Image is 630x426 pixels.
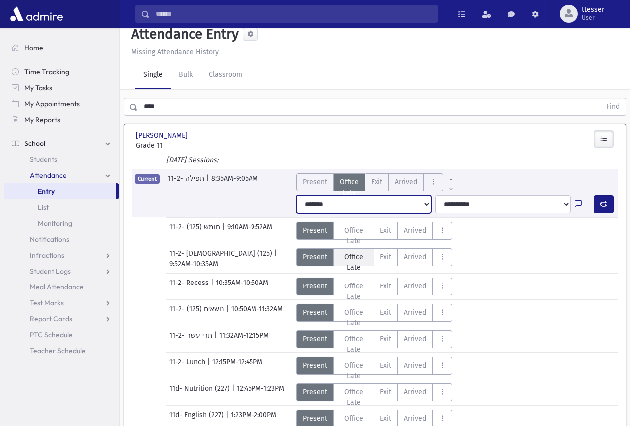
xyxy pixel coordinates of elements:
div: AttTypes [296,304,453,322]
div: AttTypes [296,222,453,240]
div: AttTypes [296,248,453,266]
a: List [4,199,119,215]
a: Attendance [4,167,119,183]
h5: Attendance Entry [127,26,239,43]
span: Present [303,307,327,318]
div: AttTypes [296,278,453,295]
span: My Appointments [24,99,80,108]
span: Test Marks [30,298,64,307]
a: Report Cards [4,311,119,327]
span: Current [135,174,160,184]
span: Arrived [404,387,426,397]
span: List [38,203,49,212]
span: Office Late [340,307,368,328]
span: Office Late [340,281,368,302]
a: Home [4,40,119,56]
span: 12:15PM-12:45PM [212,357,262,375]
div: AttTypes [296,173,459,191]
span: Arrived [404,281,426,291]
span: Present [303,387,327,397]
span: Teacher Schedule [30,346,86,355]
span: 11-2- [DEMOGRAPHIC_DATA] (125) [169,248,274,259]
span: | [274,248,279,259]
span: Office Late [340,252,368,273]
a: Meal Attendance [4,279,119,295]
span: Arrived [404,360,426,371]
i: [DATE] Sessions: [166,156,218,164]
span: Exit [380,307,391,318]
span: Grade 11 [136,141,207,151]
span: Present [303,360,327,371]
span: Present [303,413,327,424]
span: | [232,383,237,401]
u: Missing Attendance History [131,48,219,56]
span: | [222,222,227,240]
span: Present [303,281,327,291]
span: Exit [380,281,391,291]
button: Find [600,98,626,115]
a: Bulk [171,61,201,89]
span: Arrived [404,307,426,318]
span: My Reports [24,115,60,124]
span: Exit [380,225,391,236]
a: Single [135,61,171,89]
span: [PERSON_NAME] [136,130,190,141]
a: All Prior [443,173,459,181]
a: Classroom [201,61,250,89]
span: Present [303,252,327,262]
span: Present [303,225,327,236]
span: 9:52AM-10:35AM [169,259,218,269]
span: 11:32AM-12:15PM [219,330,269,348]
span: Arrived [404,225,426,236]
span: Arrived [404,334,426,344]
a: Missing Attendance History [127,48,219,56]
span: Infractions [30,251,64,260]
span: Exit [380,334,391,344]
span: 11-2- Lunch [169,357,207,375]
a: Entry [4,183,116,199]
span: 11-2- חומש (125) [169,222,222,240]
span: 10:35AM-10:50AM [216,278,268,295]
span: 11-2- Recess [169,278,211,295]
span: Notifications [30,235,69,244]
div: AttTypes [296,357,453,375]
span: Present [303,334,327,344]
img: AdmirePro [8,4,65,24]
a: Student Logs [4,263,119,279]
span: 10:50AM-11:32AM [231,304,283,322]
a: Infractions [4,247,119,263]
span: | [206,173,211,191]
a: Notifications [4,231,119,247]
span: Exit [380,252,391,262]
a: Students [4,151,119,167]
a: Monitoring [4,215,119,231]
span: | [214,330,219,348]
span: Office Late [340,334,368,355]
span: Monitoring [38,219,72,228]
span: User [582,14,604,22]
span: Report Cards [30,314,72,323]
span: Arrived [404,252,426,262]
a: My Appointments [4,96,119,112]
span: 11d- Nutrition (227) [169,383,232,401]
a: PTC Schedule [4,327,119,343]
span: Exit [380,387,391,397]
a: My Reports [4,112,119,128]
span: Students [30,155,57,164]
span: | [211,278,216,295]
span: Exit [380,360,391,371]
span: Student Logs [30,267,71,276]
span: | [226,304,231,322]
span: Office Late [340,225,368,246]
span: Home [24,43,43,52]
div: AttTypes [296,330,453,348]
span: Present [303,177,327,187]
span: | [207,357,212,375]
span: Office Late [340,387,368,408]
span: 9:10AM-9:52AM [227,222,272,240]
a: All Later [443,181,459,189]
span: School [24,139,45,148]
span: Arrived [395,177,417,187]
span: 11-2- תפילה [168,173,206,191]
span: 8:35AM-9:05AM [211,173,258,191]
